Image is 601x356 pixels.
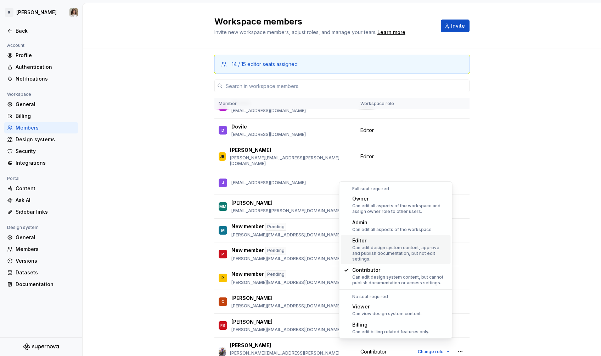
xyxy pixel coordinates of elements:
a: General [4,99,78,110]
span: Editor [360,153,374,160]
p: [PERSON_NAME][EMAIL_ADDRESS][DOMAIN_NAME] [231,232,341,238]
div: Viewer [352,303,422,310]
th: Member [214,98,356,110]
div: General [16,234,75,241]
p: Dovile [231,123,247,130]
div: Admin [352,219,433,226]
p: [PERSON_NAME] [231,318,273,325]
div: 14 / 15 editor seats assigned [232,61,298,68]
a: Authentication [4,61,78,73]
div: Documentation [16,281,75,288]
div: Versions [16,257,75,264]
a: Back [4,25,78,37]
div: Can edit all aspects of the workspace. [352,227,433,232]
div: Can edit design system content, but cannot publish documentation or access settings. [352,274,448,286]
span: Contributor [360,348,387,355]
div: MM [219,203,226,210]
div: Integrations [16,159,75,166]
div: Owner [352,195,448,202]
div: C [221,298,224,305]
div: Suggestions [339,182,452,338]
div: Workspace [4,90,34,99]
a: General [4,232,78,243]
p: [EMAIL_ADDRESS][PERSON_NAME][DOMAIN_NAME] [231,208,341,214]
p: New member [231,223,264,231]
div: Portal [4,174,22,183]
a: Members [4,243,78,255]
div: Account [4,41,27,50]
div: Billing [352,321,429,328]
div: [PERSON_NAME] [16,9,57,16]
div: Full seat required [341,186,451,192]
h2: Workspace members [214,16,432,27]
div: Pending [265,247,286,254]
a: Content [4,183,78,194]
span: Change role [418,349,444,355]
p: [PERSON_NAME][EMAIL_ADDRESS][PERSON_NAME][DOMAIN_NAME] [230,155,352,166]
input: Search in workspace members... [223,80,470,92]
div: R [5,8,13,17]
a: Notifications [4,73,78,84]
p: [PERSON_NAME] [231,199,273,207]
p: [EMAIL_ADDRESS][DOMAIN_NAME] [231,132,306,137]
div: Profile [16,52,75,59]
div: Notifications [16,75,75,82]
a: Learn more [377,29,405,36]
div: General [16,101,75,108]
p: [PERSON_NAME] [230,147,271,154]
div: Can view design system content. [352,311,422,317]
p: [PERSON_NAME] [230,342,271,349]
div: Members [16,246,75,253]
p: [PERSON_NAME][EMAIL_ADDRESS][DOMAIN_NAME] [231,327,341,333]
img: Ian [219,347,226,356]
div: Pending [265,223,286,231]
button: R[PERSON_NAME]Sandrina pereira [1,5,81,20]
p: [PERSON_NAME] [231,295,273,302]
div: Design system [4,223,41,232]
span: Editor [360,127,374,134]
div: Design systems [16,136,75,143]
a: Design systems [4,134,78,145]
a: Members [4,122,78,133]
div: Billing [16,113,75,120]
p: New member [231,270,264,278]
div: Authentication [16,64,75,71]
div: Sidebar links [16,208,75,215]
a: Profile [4,50,78,61]
svg: Supernova Logo [23,343,59,350]
div: Can edit billing related features only. [352,329,429,335]
p: [PERSON_NAME][EMAIL_ADDRESS][DOMAIN_NAME] [231,303,341,309]
p: New member [231,247,264,254]
div: JB [220,153,224,160]
span: Editor [360,179,374,186]
div: Contributor [352,267,448,274]
a: Versions [4,255,78,267]
a: Documentation [4,279,78,290]
div: Ask AI [16,197,75,204]
span: Invite [451,22,465,29]
img: Sandrina pereira [69,8,78,17]
p: [PERSON_NAME][EMAIL_ADDRESS][DOMAIN_NAME] [231,256,341,262]
div: Security [16,148,75,155]
div: FB [220,322,225,329]
div: D [221,127,224,134]
a: Security [4,146,78,157]
a: Ask AI [4,195,78,206]
a: Integrations [4,157,78,169]
span: Invite new workspace members, adjust roles, and manage your team. [214,29,376,35]
a: Sidebar links [4,206,78,218]
div: M [221,227,225,234]
th: Workspace role [356,98,410,110]
span: . [376,30,406,35]
div: No seat required [341,294,451,300]
div: Datasets [16,269,75,276]
p: [EMAIL_ADDRESS][DOMAIN_NAME] [231,108,306,114]
div: R [221,274,224,281]
button: Invite [441,20,470,32]
div: Members [16,124,75,131]
div: Can edit all aspects of the workspace and assign owner role to other users. [352,203,448,214]
div: P [221,251,224,258]
p: [PERSON_NAME][EMAIL_ADDRESS][DOMAIN_NAME] [231,280,341,285]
